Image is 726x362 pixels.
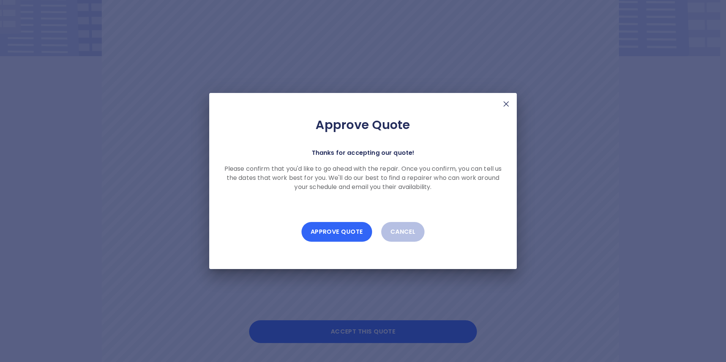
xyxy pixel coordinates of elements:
h2: Approve Quote [221,117,505,132]
img: X Mark [502,99,511,109]
p: Please confirm that you'd like to go ahead with the repair. Once you confirm, you can tell us the... [221,164,505,192]
p: Thanks for accepting our quote! [312,148,415,158]
button: Approve Quote [301,222,372,242]
button: Cancel [381,222,425,242]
